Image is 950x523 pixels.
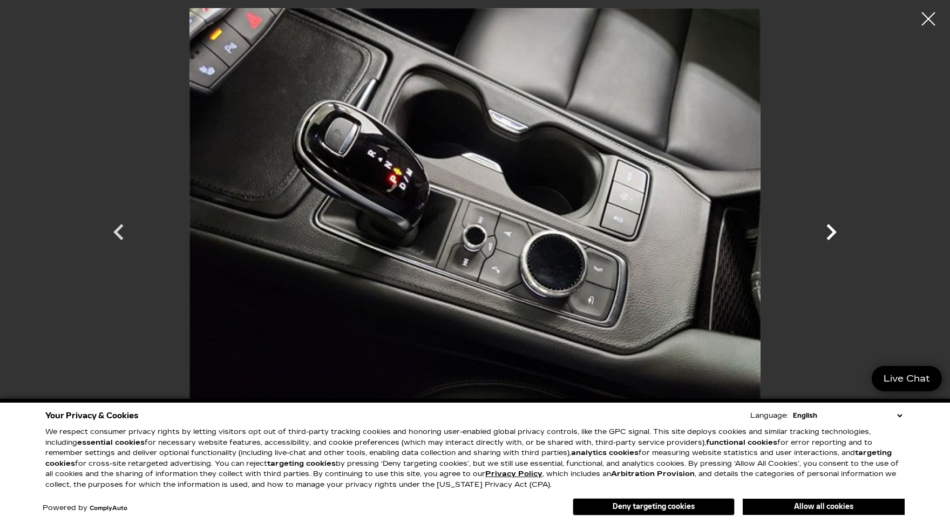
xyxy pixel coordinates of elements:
button: Deny targeting cookies [573,498,735,515]
strong: targeting cookies [267,459,336,468]
div: Powered by [43,505,127,512]
div: Next [815,210,847,259]
span: Your Privacy & Cookies [45,408,139,423]
strong: essential cookies [77,438,145,447]
button: Allow all cookies [743,499,905,515]
span: Live Chat [878,372,935,385]
strong: targeting cookies [45,449,892,468]
strong: functional cookies [706,438,777,447]
div: Language: [750,412,788,419]
a: Live Chat [872,366,942,391]
strong: analytics cookies [571,449,639,457]
select: Language Select [790,410,905,421]
div: Previous [103,210,135,259]
p: We respect consumer privacy rights by letting visitors opt out of third-party tracking cookies an... [45,427,905,490]
a: ComplyAuto [90,505,127,512]
strong: Arbitration Provision [611,470,695,478]
img: Used 2021 Twilight Blue Metallic Cadillac Premium Luxury image 24 [151,8,799,437]
u: Privacy Policy [485,470,542,478]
